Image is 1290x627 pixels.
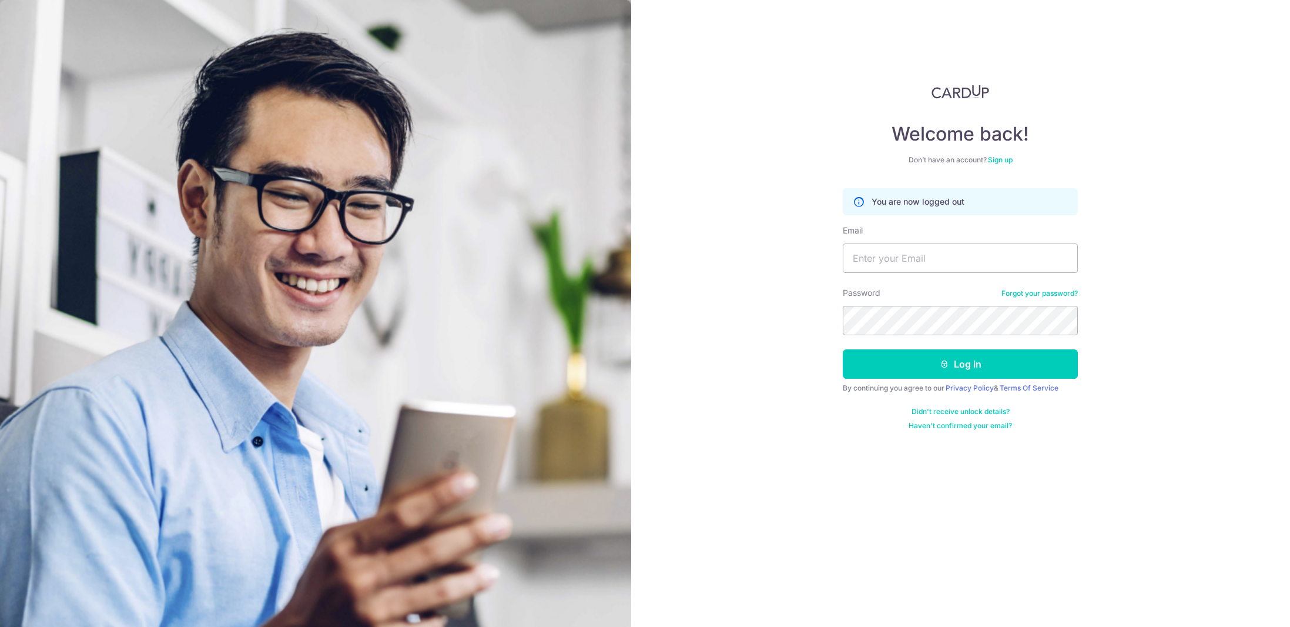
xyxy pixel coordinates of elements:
[843,155,1078,165] div: Don’t have an account?
[843,287,880,299] label: Password
[912,407,1010,416] a: Didn't receive unlock details?
[843,122,1078,146] h4: Welcome back!
[843,244,1078,273] input: Enter your Email
[843,383,1078,393] div: By continuing you agree to our &
[932,85,989,99] img: CardUp Logo
[1001,289,1078,298] a: Forgot your password?
[843,225,863,236] label: Email
[843,349,1078,379] button: Log in
[909,421,1012,431] a: Haven't confirmed your email?
[988,155,1013,164] a: Sign up
[1000,383,1058,392] a: Terms Of Service
[946,383,994,392] a: Privacy Policy
[872,196,964,208] p: You are now logged out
